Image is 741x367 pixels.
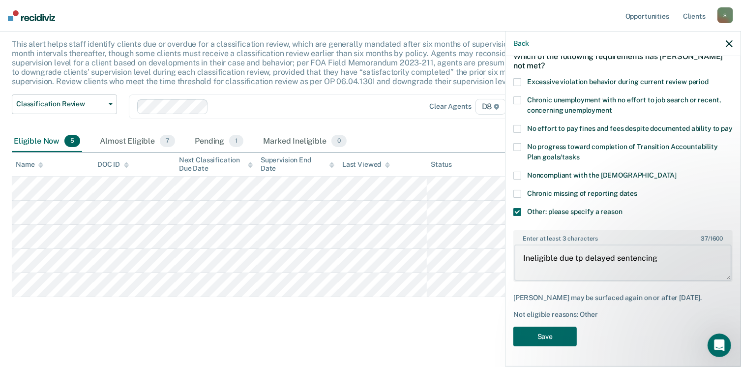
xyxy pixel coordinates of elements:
[160,135,175,148] span: 7
[64,135,80,148] span: 5
[527,143,718,161] span: No progress toward completion of Transition Accountability Plan goals/tasks
[701,235,708,242] span: 37
[12,131,82,153] div: Eligible Now
[527,208,622,215] span: Other: please specify a reason
[514,231,732,242] label: Enter at least 3 characters
[12,39,561,87] p: This alert helps staff identify clients due or overdue for a classification review, which are gen...
[229,135,243,148] span: 1
[701,235,723,242] span: / 1600
[514,245,732,281] textarea: Ineligible due tp delayed sentencing
[513,327,577,347] button: Save
[513,39,529,48] button: Back
[429,102,471,111] div: Clear agents
[513,310,733,319] div: Not eligible reasons: Other
[527,189,637,197] span: Chronic missing of reporting dates
[179,156,253,173] div: Next Classification Due Date
[527,124,733,132] span: No effort to pay fines and fees despite documented ability to pay
[717,7,733,23] div: S
[342,160,390,169] div: Last Viewed
[513,44,733,78] div: Which of the following requirements has [PERSON_NAME] not met?
[527,96,721,114] span: Chronic unemployment with no effort to job search or recent, concerning unemployment
[97,160,129,169] div: DOC ID
[98,131,177,153] div: Almost Eligible
[16,160,43,169] div: Name
[261,156,334,173] div: Supervision End Date
[8,10,55,21] img: Recidiviz
[431,160,452,169] div: Status
[513,294,733,302] div: [PERSON_NAME] may be surfaced again on or after [DATE].
[708,334,731,357] iframe: Intercom live chat
[527,171,677,179] span: Noncompliant with the [DEMOGRAPHIC_DATA]
[193,131,245,153] div: Pending
[331,135,347,148] span: 0
[527,78,709,86] span: Excessive violation behavior during current review period
[475,99,506,115] span: D8
[261,131,349,153] div: Marked Ineligible
[16,100,105,108] span: Classification Review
